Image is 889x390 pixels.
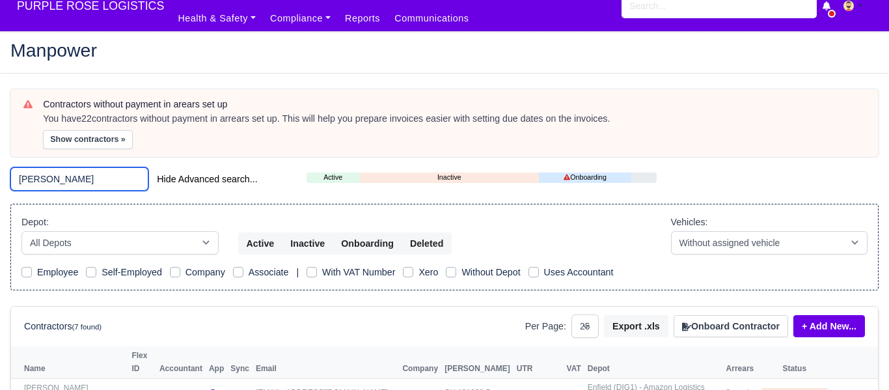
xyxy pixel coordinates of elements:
button: Onboard Contractor [674,315,788,337]
th: Depot [584,346,723,378]
button: Onboarding [333,232,402,255]
a: Active [307,172,360,183]
button: Active [238,232,283,255]
th: Arrears [723,346,758,378]
a: Communications [387,6,476,31]
strong: 22 [81,113,92,124]
div: + Add New... [788,315,865,337]
button: Hide Advanced search... [148,168,266,190]
a: + Add New... [793,315,865,337]
input: Search (by name, email, transporter id) ... [10,167,148,191]
label: With VAT Number [322,265,395,280]
iframe: Chat Widget [824,327,889,390]
a: Reports [338,6,387,31]
div: Manpower [1,31,888,73]
button: Export .xls [604,315,668,337]
th: App [206,346,227,378]
label: Vehicles: [671,215,708,230]
a: Health & Safety [171,6,263,31]
th: Name [11,346,128,378]
label: Associate [249,265,289,280]
label: Uses Accountant [544,265,614,280]
button: Show contractors » [43,130,133,149]
label: Depot: [21,215,49,230]
a: Inactive [360,172,539,183]
th: Flex ID [128,346,156,378]
label: Company [185,265,225,280]
label: Xero [418,265,438,280]
div: You have contractors without payment in arrears set up. This will help you prepare invoices easie... [43,113,866,126]
small: (7 found) [72,323,102,331]
label: Without Depot [461,265,520,280]
span: | [296,267,299,277]
a: Onboarding [539,172,631,183]
label: Per Page: [525,319,566,334]
th: Company [399,346,441,378]
button: Deleted [402,232,452,255]
th: VAT [564,346,584,378]
th: Accountant [156,346,206,378]
button: Inactive [282,232,333,255]
h2: Manpower [10,41,879,59]
h6: Contractors without payment in arears set up [43,99,866,110]
th: Sync [227,346,253,378]
label: Employee [37,265,78,280]
label: Self-Employed [102,265,162,280]
th: UTR [513,346,564,378]
th: Email [253,346,400,378]
th: [PERSON_NAME] [441,346,513,378]
h6: Contractors [24,321,102,332]
th: Status [758,346,831,378]
a: Compliance [263,6,338,31]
